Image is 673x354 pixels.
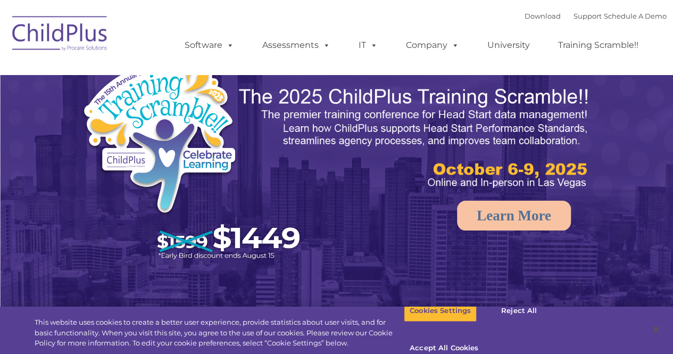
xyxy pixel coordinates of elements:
span: Last name [148,70,180,78]
a: Download [525,12,561,20]
a: Training Scramble!! [547,35,649,56]
span: Phone number [148,114,193,122]
img: ChildPlus by Procare Solutions [7,9,113,62]
a: University [477,35,541,56]
button: Close [644,318,668,341]
button: Cookies Settings [404,300,477,322]
a: Learn More [457,201,571,230]
font: | [525,12,667,20]
a: Company [395,35,470,56]
a: Assessments [252,35,341,56]
a: Schedule A Demo [604,12,667,20]
a: Support [574,12,602,20]
div: This website uses cookies to create a better user experience, provide statistics about user visit... [35,317,404,349]
a: Software [174,35,245,56]
button: Reject All [486,300,552,322]
a: IT [348,35,388,56]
